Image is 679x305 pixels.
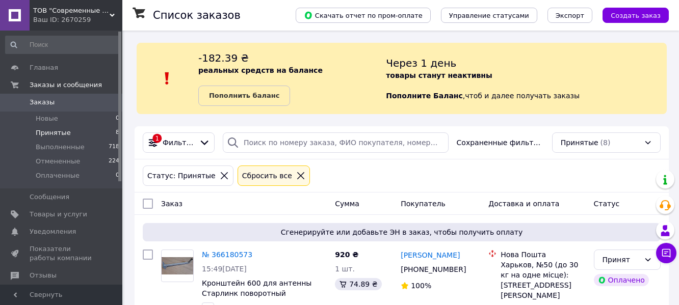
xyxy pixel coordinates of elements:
[30,227,76,236] span: Уведомления
[556,12,584,19] span: Экспорт
[441,8,537,23] button: Управление статусами
[162,257,193,275] img: Фото товару
[603,254,640,265] div: Принят
[386,57,456,69] span: Через 1 день
[600,138,611,147] span: (8)
[30,210,87,219] span: Товары и услуги
[116,128,119,137] span: 8
[30,192,69,202] span: Сообщения
[30,98,55,107] span: Заказы
[386,51,667,106] div: , чтоб и далее получать заказы
[335,200,359,208] span: Сумма
[198,66,323,74] b: реальных средств на балансе
[30,244,94,263] span: Показатели работы компании
[603,8,669,23] button: Создать заказ
[36,157,80,166] span: Отмененные
[202,251,252,259] a: № 366180573
[411,282,431,290] span: 100%
[399,262,468,276] div: [PHONE_NUMBER]
[594,200,620,208] span: Статус
[209,92,279,99] b: Пополнить баланс
[145,170,218,181] div: Статус: Принятые
[109,157,119,166] span: 224
[163,137,195,148] span: Фильтры
[30,80,102,90] span: Заказы и сообщения
[335,251,358,259] span: 920 ₴
[161,249,194,282] a: Фото товару
[592,11,669,19] a: Создать заказ
[116,114,119,123] span: 0
[488,200,559,208] span: Доставка и оплата
[457,137,544,148] span: Сохраненные фильтры:
[36,114,58,123] span: Новые
[449,12,529,19] span: Управление статусами
[202,279,311,297] a: Кронштейн 600 для антенны Старлинк поворотный
[335,265,355,273] span: 1 шт.
[202,265,247,273] span: 15:49[DATE]
[198,86,290,106] a: Пополнить баланс
[304,11,423,20] span: Скачать отчет по пром-оплате
[5,36,120,54] input: Поиск
[386,71,492,79] b: товары станут неактивны
[109,143,119,152] span: 718
[36,171,80,180] span: Оплаченные
[36,143,85,152] span: Выполненные
[30,63,58,72] span: Главная
[401,200,446,208] span: Покупатель
[198,52,249,64] span: -182.39 ₴
[501,249,585,260] div: Нова Пошта
[116,171,119,180] span: 0
[160,71,175,86] img: :exclamation:
[296,8,431,23] button: Скачать отчет по пром-оплате
[36,128,71,137] span: Принятые
[223,132,449,153] input: Поиск по номеру заказа, ФИО покупателя, номеру телефона, Email, номеру накладной
[30,271,57,280] span: Отзывы
[386,92,463,100] b: Пополните Баланс
[594,274,649,286] div: Оплачено
[161,200,182,208] span: Заказ
[656,243,676,263] button: Чат с покупателем
[547,8,592,23] button: Экспорт
[33,15,122,24] div: Ваш ID: 2670259
[33,6,110,15] span: ТОВ "Современные Профильные Технологии"
[501,260,585,300] div: Харьков, №50 (до 30 кг на одне місце): [STREET_ADDRESS][PERSON_NAME]
[561,137,598,148] span: Принятые
[147,227,657,237] span: Сгенерируйте или добавьте ЭН в заказ, чтобы получить оплату
[153,9,241,21] h1: Список заказов
[335,278,381,290] div: 74.89 ₴
[611,12,661,19] span: Создать заказ
[401,250,460,260] a: [PERSON_NAME]
[240,170,294,181] div: Сбросить все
